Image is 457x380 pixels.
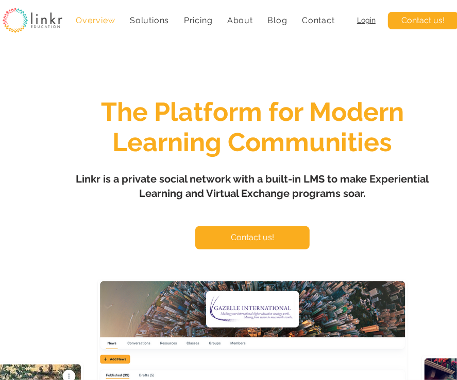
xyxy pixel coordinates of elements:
[231,232,274,243] span: Contact us!
[402,15,445,26] span: Contact us!
[297,10,340,30] a: Contact
[184,15,213,25] span: Pricing
[71,10,340,30] nav: Site
[222,10,259,30] div: About
[3,8,62,33] img: linkr_logo_transparentbg.png
[76,173,429,200] span: Linkr is a private social network with a built-in LMS to make Experiential Learning and Virtual E...
[76,15,115,25] span: Overview
[262,10,293,30] a: Blog
[125,10,175,30] div: Solutions
[302,15,335,25] span: Contact
[195,226,310,249] a: Contact us!
[267,15,287,25] span: Blog
[179,10,218,30] a: Pricing
[101,97,404,157] span: The Platform for Modern Learning Communities
[130,15,169,25] span: Solutions
[357,16,376,24] a: Login
[71,10,121,30] a: Overview
[227,15,253,25] span: About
